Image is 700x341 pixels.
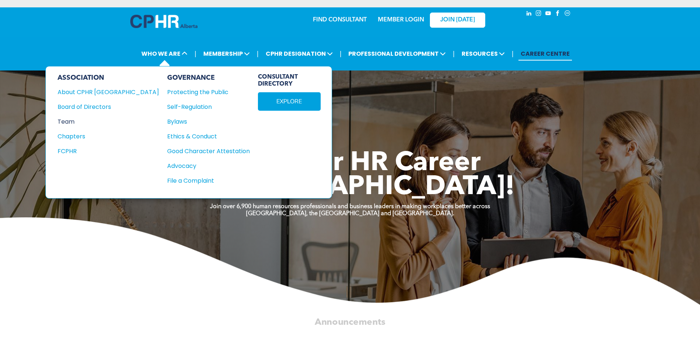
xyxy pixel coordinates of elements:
div: Team [58,117,149,126]
a: FIND CONSULTANT [313,17,367,23]
a: instagram [535,9,543,19]
div: Protecting the Public [167,87,242,97]
li: | [257,46,259,61]
li: | [340,46,342,61]
a: JOIN [DATE] [430,13,485,28]
div: Advocacy [167,161,242,170]
span: To [GEOGRAPHIC_DATA]! [186,174,515,201]
a: MEMBER LOGIN [378,17,424,23]
span: Take Your HR Career [219,150,481,177]
div: Bylaws [167,117,242,126]
span: CPHR DESIGNATION [263,47,335,61]
a: FCPHR [58,147,159,156]
div: Self-Regulation [167,102,242,111]
a: Protecting the Public [167,87,250,97]
div: File a Complaint [167,176,242,185]
span: CONSULTANT DIRECTORY [258,74,321,88]
a: Advocacy [167,161,250,170]
span: JOIN [DATE] [440,17,475,24]
img: A blue and white logo for cp alberta [130,15,197,28]
a: Chapters [58,132,159,141]
a: File a Complaint [167,176,250,185]
div: GOVERNANCE [167,74,250,82]
li: | [453,46,455,61]
div: Chapters [58,132,149,141]
a: About CPHR [GEOGRAPHIC_DATA] [58,87,159,97]
div: Board of Directors [58,102,149,111]
a: linkedin [525,9,533,19]
a: Board of Directors [58,102,159,111]
strong: Join over 6,900 human resources professionals and business leaders in making workplaces better ac... [210,204,490,210]
span: RESOURCES [459,47,507,61]
div: ASSOCIATION [58,74,159,82]
span: WHO WE ARE [139,47,190,61]
a: Ethics & Conduct [167,132,250,141]
div: Good Character Attestation [167,147,242,156]
a: CAREER CENTRE [518,47,572,61]
a: Bylaws [167,117,250,126]
span: PROFESSIONAL DEVELOPMENT [346,47,448,61]
a: EXPLORE [258,92,321,111]
div: FCPHR [58,147,149,156]
div: Ethics & Conduct [167,132,242,141]
a: Social network [563,9,572,19]
span: MEMBERSHIP [201,47,252,61]
a: Team [58,117,159,126]
li: | [194,46,196,61]
a: Self-Regulation [167,102,250,111]
span: Announcements [315,318,385,327]
a: youtube [544,9,552,19]
strong: [GEOGRAPHIC_DATA], the [GEOGRAPHIC_DATA] and [GEOGRAPHIC_DATA]. [246,211,454,217]
a: Good Character Attestation [167,147,250,156]
div: About CPHR [GEOGRAPHIC_DATA] [58,87,149,97]
li: | [512,46,514,61]
a: facebook [554,9,562,19]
